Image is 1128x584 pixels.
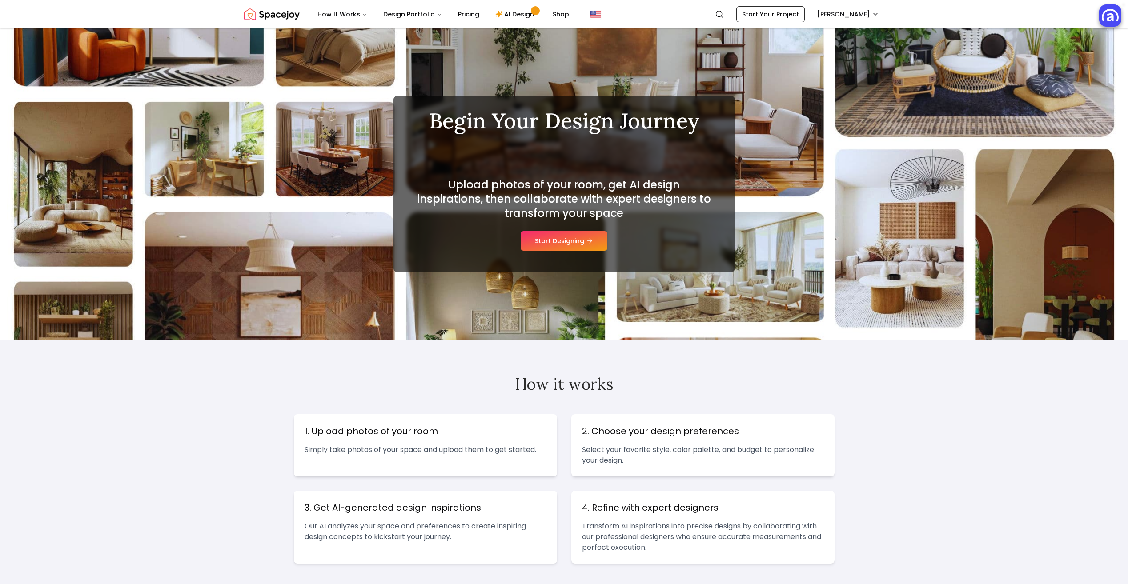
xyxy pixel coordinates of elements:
a: Start Your Project [736,6,805,22]
h3: 3. Get AI-generated design inspirations [305,501,546,514]
h1: Begin Your Design Journey [415,110,714,132]
a: Shop [546,5,576,23]
p: Select your favorite style, color palette, and budget to personalize your design. [582,444,824,466]
h3: 2. Choose your design preferences [582,425,824,437]
img: United States [590,9,601,20]
p: Transform AI inspirations into precise designs by collaborating with our professional designers w... [582,521,824,553]
a: AI Design [488,5,544,23]
nav: Main [310,5,576,23]
h2: How it works [294,375,835,393]
img: Spacejoy Logo [244,5,300,23]
p: Simply take photos of your space and upload them to get started. [305,444,546,455]
a: Spacejoy [244,5,300,23]
h3: 1. Upload photos of your room [305,425,546,437]
p: Our AI analyzes your space and preferences to create inspiring design concepts to kickstart your ... [305,521,546,542]
button: [PERSON_NAME] [812,6,884,22]
h3: 4. Refine with expert designers [582,501,824,514]
h2: Upload photos of your room, get AI design inspirations, then collaborate with expert designers to... [415,178,714,220]
button: Start Designing [521,231,607,251]
button: How It Works [310,5,374,23]
button: Design Portfolio [376,5,449,23]
a: Pricing [451,5,486,23]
